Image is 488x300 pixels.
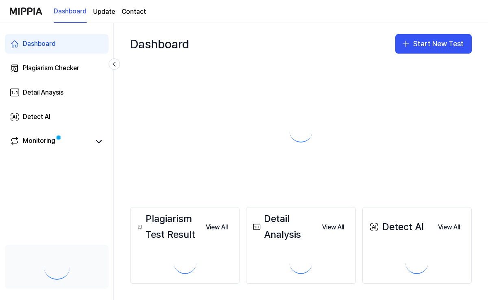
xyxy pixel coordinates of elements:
a: View All [316,218,351,235]
a: View All [431,218,466,235]
a: Plagiarism Checker [5,58,109,78]
div: Detect AI [368,219,424,235]
button: View All [199,219,234,235]
div: Plagiarism Checker [23,63,79,73]
div: Dashboard [23,39,56,49]
a: Update [93,7,115,17]
div: Detect AI [23,112,50,122]
a: Dashboard [5,34,109,54]
button: View All [431,219,466,235]
a: Detect AI [5,107,109,127]
a: View All [199,218,234,235]
div: Plagiarism Test Result [135,211,199,242]
div: Dashboard [130,31,189,57]
a: Contact [122,7,146,17]
a: Detail Anaysis [5,83,109,102]
div: Detail Anaysis [23,88,63,97]
button: Start New Test [395,34,472,54]
button: View All [316,219,351,235]
a: Dashboard [54,0,87,23]
a: Monitoring [10,136,91,147]
div: Monitoring [23,136,55,147]
div: Detail Analysis [251,211,315,242]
